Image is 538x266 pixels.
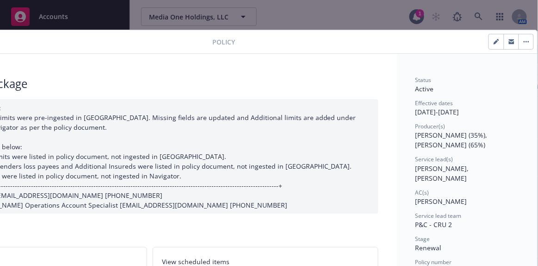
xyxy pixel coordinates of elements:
span: Policy number [415,258,452,266]
span: Active [415,84,434,93]
div: [DATE] - [DATE] [415,99,519,117]
span: Producer(s) [415,122,445,130]
span: Service lead team [415,212,462,220]
span: Renewal [415,243,442,252]
span: Service lead(s) [415,155,453,163]
span: Effective dates [415,99,453,107]
span: Policy [212,37,235,47]
span: Status [415,76,432,84]
span: [PERSON_NAME], [PERSON_NAME] [415,164,471,183]
span: P&C - CRU 2 [415,220,452,229]
span: AC(s) [415,189,429,196]
span: [PERSON_NAME] [415,197,467,206]
span: [PERSON_NAME] (35%), [PERSON_NAME] (65%) [415,131,489,149]
span: Stage [415,235,430,243]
